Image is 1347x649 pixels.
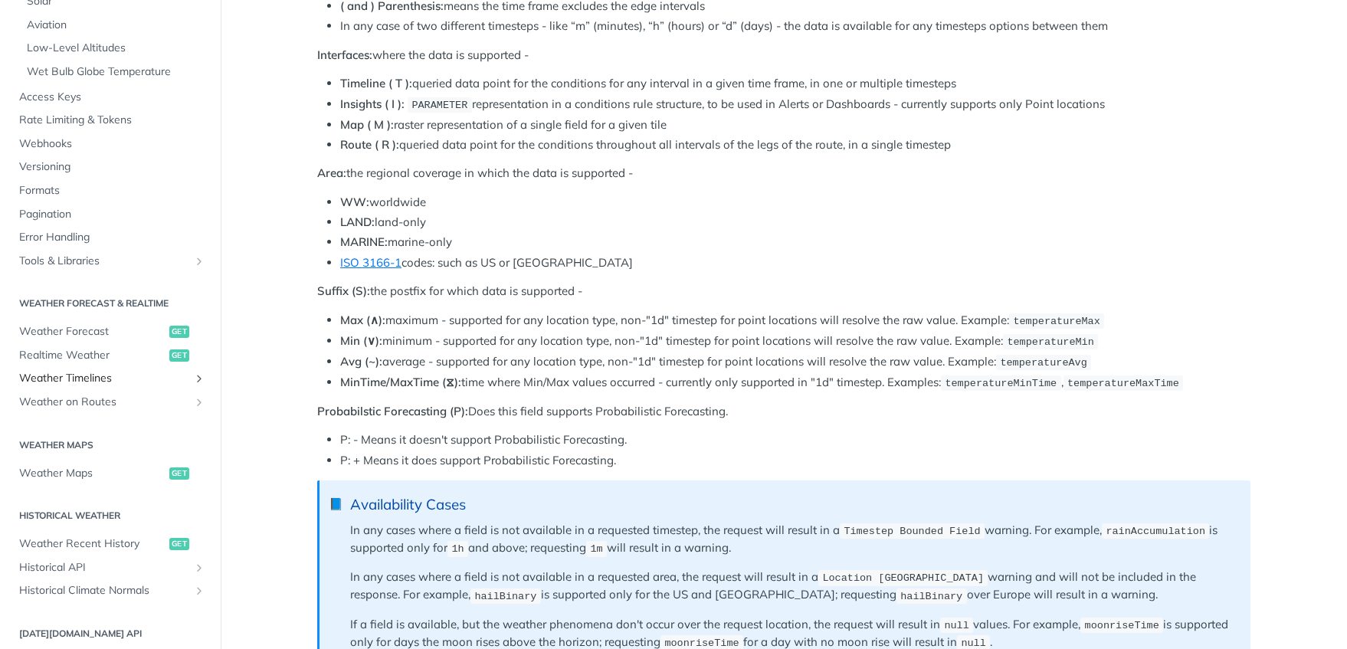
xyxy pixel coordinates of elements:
strong: Area: [317,166,346,180]
li: raster representation of a single field for a given tile [340,116,1250,134]
a: Versioning [11,156,209,179]
a: Aviation [19,14,209,37]
span: Wet Bulb Globe Temperature [27,64,205,80]
span: Historical API [19,560,189,575]
span: Access Keys [19,90,205,105]
span: Realtime Weather [19,348,166,363]
li: worldwide [340,194,1250,211]
button: Show subpages for Historical Climate Normals [193,585,205,597]
button: Show subpages for Weather Timelines [193,372,205,385]
span: Pagination [19,207,205,222]
span: Timestep Bounded Field [844,526,980,537]
div: Availability Cases [350,496,1235,513]
button: Show subpages for Historical API [193,562,205,574]
strong: Interfaces: [317,48,372,62]
span: Location [GEOGRAPHIC_DATA] [822,572,984,584]
li: land-only [340,214,1250,231]
a: Weather Recent Historyget [11,533,209,556]
p: the regional coverage in which the data is supported - [317,165,1250,182]
li: representation in a conditions rule structure, to be used in Alerts or Dashboards - currently sup... [340,96,1250,113]
p: the postfix for which data is supported - [317,283,1250,300]
span: temperatureMin [1007,336,1093,348]
span: temperatureMaxTime [1067,378,1179,389]
span: Webhooks [19,136,205,152]
li: marine-only [340,234,1250,251]
strong: WW: [340,195,369,209]
a: Realtime Weatherget [11,344,209,367]
span: Formats [19,183,205,198]
span: get [169,538,189,550]
a: Formats [11,179,209,202]
span: Aviation [27,18,205,33]
p: Does this field supports Probabilistic Forecasting. [317,403,1250,421]
a: Pagination [11,203,209,226]
li: codes: such as US or [GEOGRAPHIC_DATA] [340,254,1250,272]
li: In any case of two different timesteps - like “m” (minutes), “h” (hours) or “d” (days) - the data... [340,18,1250,35]
strong: LAND: [340,215,375,229]
span: null [944,620,968,631]
span: moonriseTime [664,638,739,649]
li: maximum - supported for any location type, non-"1d" timestep for point locations will resolve the... [340,312,1250,329]
span: Weather on Routes [19,395,189,410]
span: Low-Level Altitudes [27,41,205,56]
span: temperatureAvg [1000,357,1086,369]
li: queried data point for the conditions for any interval in a given time frame, in one or multiple ... [340,75,1250,93]
strong: Max (∧): [340,313,385,327]
strong: Probabilstic Forecasting (P): [317,404,468,418]
a: Wet Bulb Globe Temperature [19,61,209,84]
li: P: - Means it doesn't support Probabilistic Forecasting. [340,431,1250,449]
a: Tools & LibrariesShow subpages for Tools & Libraries [11,250,209,273]
button: Show subpages for Weather on Routes [193,396,205,408]
span: get [169,467,189,480]
span: Weather Timelines [19,371,189,386]
strong: Route ( R ): [340,137,399,152]
span: get [169,349,189,362]
p: In any cases where a field is not available in a requested area, the request will result in a war... [350,569,1235,605]
span: null [961,638,985,649]
span: Weather Maps [19,466,166,481]
p: where the data is supported - [317,47,1250,64]
span: 📘 [329,496,343,513]
li: P: + Means it does support Probabilistic Forecasting. [340,452,1250,470]
li: time where Min/Max values occurred - currently only supported in "1d" timestep. Examples: , [340,374,1250,392]
span: Versioning [19,159,205,175]
a: ISO 3166-1 [340,255,401,270]
a: Weather Forecastget [11,320,209,343]
a: Weather Mapsget [11,462,209,485]
span: Rate Limiting & Tokens [19,113,205,128]
a: Rate Limiting & Tokens [11,109,209,132]
a: Weather TimelinesShow subpages for Weather Timelines [11,367,209,390]
span: Historical Climate Normals [19,583,189,598]
a: Low-Level Altitudes [19,37,209,60]
li: average - supported for any location type, non-"1d" timestep for point locations will resolve the... [340,353,1250,371]
h2: [DATE][DOMAIN_NAME] API [11,627,209,641]
span: Weather Recent History [19,536,166,552]
p: In any cases where a field is not available in a requested timestep, the request will result in a... [350,522,1235,558]
span: hailBinary [900,590,962,601]
li: minimum - supported for any location type, non-"1d" timestep for point locations will resolve the... [340,333,1250,350]
span: Tools & Libraries [19,254,189,269]
strong: MARINE: [340,234,388,249]
span: 1m [590,543,602,555]
button: Show subpages for Tools & Libraries [193,255,205,267]
span: temperatureMax [1013,316,1100,327]
span: 1h [451,543,464,555]
span: rainAccumulation [1106,526,1205,537]
span: PARAMETER [411,100,467,111]
strong: Timeline ( T ): [340,76,412,90]
h2: Weather Maps [11,438,209,452]
span: Error Handling [19,230,205,245]
span: hailBinary [474,590,536,601]
h2: Historical Weather [11,509,209,523]
span: Weather Forecast [19,324,166,339]
span: moonriseTime [1085,620,1159,631]
a: Error Handling [11,226,209,249]
h2: Weather Forecast & realtime [11,297,209,310]
strong: Map ( M ): [340,117,394,132]
span: temperatureMinTime [945,378,1057,389]
a: Weather on RoutesShow subpages for Weather on Routes [11,391,209,414]
strong: Min (∨): [340,333,382,348]
strong: Suffix (S): [317,284,370,298]
li: queried data point for the conditions throughout all intervals of the legs of the route, in a sin... [340,136,1250,154]
a: Historical Climate NormalsShow subpages for Historical Climate Normals [11,579,209,602]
